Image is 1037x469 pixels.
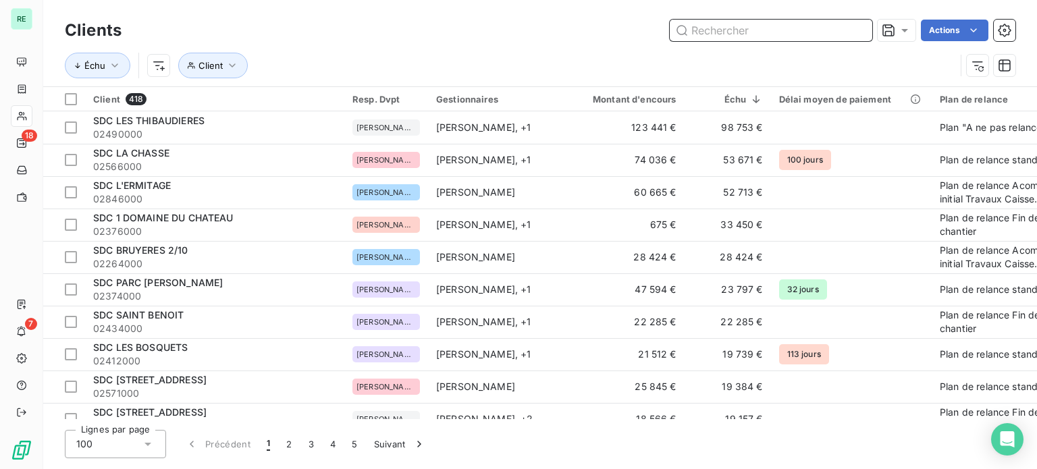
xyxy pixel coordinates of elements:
td: 23 797 € [685,273,771,306]
div: Gestionnaires [436,94,560,105]
span: [PERSON_NAME] [356,318,416,326]
td: 675 € [568,209,685,241]
span: [PERSON_NAME] [356,285,416,294]
span: 02376000 [93,225,336,238]
div: [PERSON_NAME] , + 1 [436,121,560,134]
div: [PERSON_NAME] , + 2 [436,412,560,426]
div: [PERSON_NAME] , + 1 [436,153,560,167]
td: 28 424 € [685,241,771,273]
button: Précédent [177,430,259,458]
button: 5 [344,430,365,458]
span: 02490000 [93,128,336,141]
td: 21 512 € [568,338,685,370]
span: 100 jours [779,150,831,170]
span: [PERSON_NAME] [356,221,416,229]
td: 19 739 € [685,338,771,370]
td: 53 671 € [685,144,771,176]
span: SDC [STREET_ADDRESS] [93,406,207,418]
button: 2 [278,430,300,458]
button: Échu [65,53,130,78]
span: 02264000 [93,257,336,271]
td: 52 713 € [685,176,771,209]
button: 3 [300,430,322,458]
span: Échu [84,60,105,71]
td: 22 285 € [685,306,771,338]
span: 32 jours [779,279,827,300]
span: [PERSON_NAME] [436,251,515,263]
button: 4 [322,430,344,458]
span: [PERSON_NAME] [356,383,416,391]
span: 1 [267,437,270,451]
span: SDC PARC [PERSON_NAME] [93,277,223,288]
span: SDC BRUYERES 2/10 [93,244,188,256]
td: 60 665 € [568,176,685,209]
span: [PERSON_NAME] [356,415,416,423]
td: 123 441 € [568,111,685,144]
td: 22 285 € [568,306,685,338]
div: Délai moyen de paiement [779,94,924,105]
button: Client [178,53,248,78]
span: SDC LA CHASSE [93,147,169,159]
td: 25 845 € [568,370,685,403]
div: Échu [693,94,763,105]
input: Rechercher [670,20,872,41]
span: Client [198,60,223,71]
span: 02566000 [93,160,336,173]
span: 418 [126,93,147,105]
span: [PERSON_NAME] [356,123,416,132]
img: Logo LeanPay [11,439,32,461]
span: 02571000 [93,387,336,400]
span: [PERSON_NAME] [436,186,515,198]
span: 02846000 [93,192,336,206]
span: 02412000 [93,354,336,368]
div: [PERSON_NAME] , + 1 [436,218,560,231]
div: Montant d'encours [577,94,676,105]
td: 18 566 € [568,403,685,435]
td: 47 594 € [568,273,685,306]
div: RE [11,8,32,30]
div: [PERSON_NAME] , + 1 [436,283,560,296]
span: 113 jours [779,344,829,364]
span: [PERSON_NAME] [356,253,416,261]
span: 02374000 [93,289,336,303]
span: 100 [76,437,92,451]
span: SDC 1 DOMAINE DU CHATEAU [93,212,234,223]
span: 02434000 [93,322,336,335]
span: [PERSON_NAME] [356,350,416,358]
span: SDC LES THIBAUDIERES [93,115,205,126]
span: 7 [25,318,37,330]
td: 28 424 € [568,241,685,273]
h3: Clients [65,18,122,43]
td: 33 450 € [685,209,771,241]
span: SDC LES BOSQUETS [93,341,188,353]
span: Client [93,94,120,105]
span: [PERSON_NAME] [356,156,416,164]
span: SDC SAINT BENOIT [93,309,184,321]
button: Actions [921,20,988,41]
span: [PERSON_NAME] [356,188,416,196]
span: 18 [22,130,37,142]
span: SDC L'ERMITAGE [93,180,171,191]
td: 98 753 € [685,111,771,144]
div: [PERSON_NAME] , + 1 [436,315,560,329]
div: Open Intercom Messenger [991,423,1023,456]
div: Resp. Dvpt [352,94,420,105]
span: SDC [STREET_ADDRESS] [93,374,207,385]
button: Suivant [366,430,434,458]
span: [PERSON_NAME] [436,381,515,392]
td: 19 384 € [685,370,771,403]
div: [PERSON_NAME] , + 1 [436,348,560,361]
td: 19 157 € [685,403,771,435]
td: 74 036 € [568,144,685,176]
button: 1 [259,430,278,458]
